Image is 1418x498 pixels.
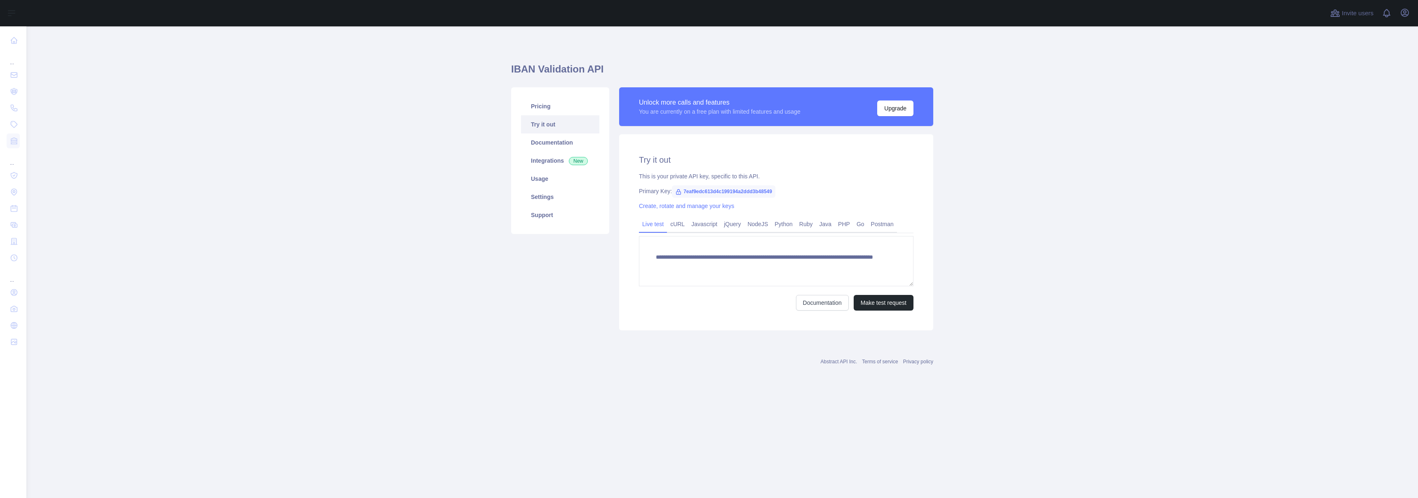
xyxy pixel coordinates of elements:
[854,295,913,311] button: Make test request
[821,359,857,365] a: Abstract API Inc.
[639,154,913,166] h2: Try it out
[877,101,913,116] button: Upgrade
[771,217,796,231] a: Python
[862,359,898,365] a: Terms of service
[667,217,688,231] a: cURL
[688,217,721,231] a: Javascript
[721,217,744,231] a: jQuery
[521,170,599,188] a: Usage
[7,267,20,283] div: ...
[816,217,835,231] a: Java
[521,115,599,133] a: Try it out
[796,217,816,231] a: Ruby
[639,172,913,180] div: This is your private API key, specific to this API.
[796,295,849,311] a: Documentation
[639,203,734,209] a: Create, rotate and manage your keys
[1329,7,1375,20] button: Invite users
[521,206,599,224] a: Support
[639,217,667,231] a: Live test
[672,185,775,198] span: 7eaf9edc613d4c199194a2ddd3b48549
[744,217,771,231] a: NodeJS
[7,49,20,66] div: ...
[521,133,599,152] a: Documentation
[639,108,801,116] div: You are currently on a free plan with limited features and usage
[639,98,801,108] div: Unlock more calls and features
[521,188,599,206] a: Settings
[521,152,599,170] a: Integrations New
[835,217,853,231] a: PHP
[903,359,933,365] a: Privacy policy
[853,217,868,231] a: Go
[511,63,933,82] h1: IBAN Validation API
[1342,9,1373,18] span: Invite users
[7,150,20,166] div: ...
[868,217,897,231] a: Postman
[521,97,599,115] a: Pricing
[569,157,588,165] span: New
[639,187,913,195] div: Primary Key:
